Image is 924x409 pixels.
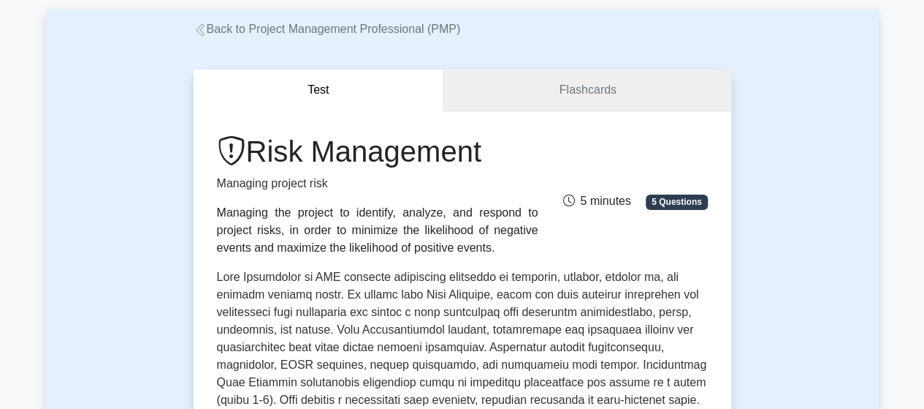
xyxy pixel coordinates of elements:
[646,195,707,209] span: 5 Questions
[562,195,630,207] span: 5 minutes
[217,134,538,169] h1: Risk Management
[194,70,445,111] button: Test
[194,23,461,35] a: Back to Project Management Professional (PMP)
[217,175,538,192] p: Managing project risk
[444,70,730,111] a: Flashcards
[217,204,538,257] div: Managing the project to identify, analyze, and respond to project risks, in order to minimize the...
